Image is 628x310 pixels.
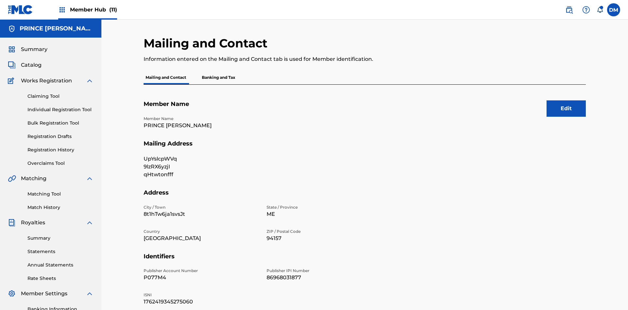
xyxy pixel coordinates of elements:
[267,274,382,282] p: 86968031877
[21,61,42,69] span: Catalog
[267,268,382,274] p: Publisher IPI Number
[144,55,484,63] p: Information entered on the Mailing and Contact tab is used for Member identification.
[597,7,603,13] div: Notifications
[8,45,47,53] a: SummarySummary
[144,140,586,155] h5: Mailing Address
[144,298,259,306] p: 1762419345275060
[21,45,47,53] span: Summary
[27,204,94,211] a: Match History
[21,219,45,227] span: Royalties
[8,175,16,182] img: Matching
[27,191,94,198] a: Matching Tool
[86,77,94,85] img: expand
[109,7,117,13] span: (11)
[27,120,94,127] a: Bulk Registration Tool
[27,106,94,113] a: Individual Registration Tool
[27,248,94,255] a: Statements
[8,5,33,14] img: MLC Logo
[21,175,46,182] span: Matching
[144,171,259,179] p: qHtwtonfff
[547,100,586,117] button: Edit
[144,100,586,116] h5: Member Name
[8,61,42,69] a: CatalogCatalog
[27,275,94,282] a: Rate Sheets
[27,262,94,268] a: Annual Statements
[563,3,576,16] a: Public Search
[86,219,94,227] img: expand
[21,290,67,298] span: Member Settings
[144,36,271,51] h2: Mailing and Contact
[27,93,94,100] a: Claiming Tool
[144,234,259,242] p: [GEOGRAPHIC_DATA]
[144,122,259,129] p: PRINCE [PERSON_NAME]
[8,25,16,33] img: Accounts
[8,290,16,298] img: Member Settings
[27,160,94,167] a: Overclaims Tool
[607,3,620,16] div: User Menu
[144,189,586,204] h5: Address
[8,45,16,53] img: Summary
[21,77,72,85] span: Works Registration
[565,6,573,14] img: search
[86,290,94,298] img: expand
[8,77,16,85] img: Works Registration
[144,210,259,218] p: 8t1hTw6ja1svsJt
[27,235,94,242] a: Summary
[144,292,259,298] p: ISNI
[144,274,259,282] p: P077M4
[86,175,94,182] img: expand
[582,6,590,14] img: help
[144,71,188,84] p: Mailing and Contact
[144,229,259,234] p: Country
[8,61,16,69] img: Catalog
[580,3,593,16] div: Help
[595,279,628,310] iframe: Chat Widget
[144,163,259,171] p: 9lzRX6yzjI
[200,71,237,84] p: Banking and Tax
[144,268,259,274] p: Publisher Account Number
[267,204,382,210] p: State / Province
[27,146,94,153] a: Registration History
[267,234,382,242] p: 94157
[267,210,382,218] p: ME
[144,155,259,163] p: UpYslcpWVq
[70,6,117,13] span: Member Hub
[267,229,382,234] p: ZIP / Postal Code
[144,253,586,268] h5: Identifiers
[27,133,94,140] a: Registration Drafts
[144,116,259,122] p: Member Name
[144,204,259,210] p: City / Town
[8,219,16,227] img: Royalties
[58,6,66,14] img: Top Rightsholders
[20,25,94,32] h5: PRINCE MCTESTERSON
